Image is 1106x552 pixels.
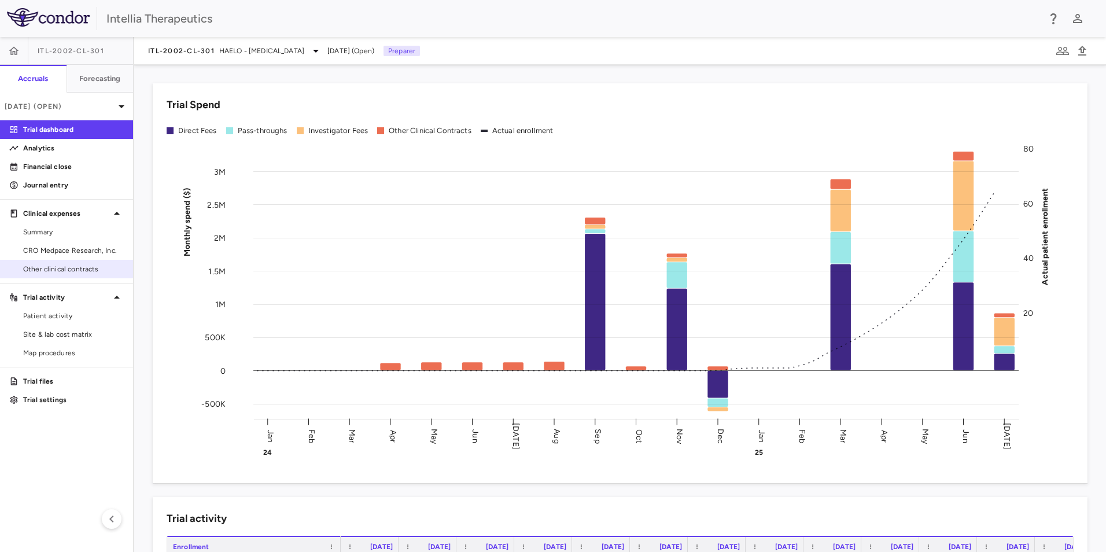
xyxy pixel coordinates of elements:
p: Trial activity [23,292,110,303]
span: [DATE] [486,543,508,551]
span: Site & lab cost matrix [23,329,124,340]
p: Clinical expenses [23,208,110,219]
text: Aug [552,429,562,443]
div: Pass-throughs [238,126,287,136]
span: ITL-2002-CL-301 [148,46,215,56]
text: Nov [674,428,684,444]
text: Sep [593,429,603,443]
span: ITL-2002-CL-301 [38,46,104,56]
tspan: 40 [1023,253,1034,263]
span: [DATE] [370,543,393,551]
text: Jun [470,429,480,443]
text: May [429,428,439,444]
tspan: 20 [1023,308,1033,318]
tspan: -500K [201,399,226,409]
div: Actual enrollment [492,126,554,136]
span: CRO Medpace Research, Inc. [23,245,124,256]
span: Other clinical contracts [23,264,124,274]
p: Journal entry [23,180,124,190]
text: 24 [263,448,272,457]
text: [DATE] [511,423,521,450]
span: [DATE] [717,543,740,551]
tspan: 1M [215,300,226,310]
text: Jan [757,429,766,442]
p: Trial settings [23,395,124,405]
text: Mar [838,429,848,443]
h6: Forecasting [79,73,121,84]
tspan: 2M [214,233,226,243]
text: [DATE] [1002,423,1012,450]
text: Mar [347,429,357,443]
text: Apr [879,429,889,442]
p: [DATE] (Open) [5,101,115,112]
text: Feb [797,429,807,443]
span: Summary [23,227,124,237]
div: Other Clinical Contracts [389,126,471,136]
span: Map procedures [23,348,124,358]
p: Trial dashboard [23,124,124,135]
tspan: 0 [220,366,226,376]
div: Investigator Fees [308,126,368,136]
p: Analytics [23,143,124,153]
span: HAELO - [MEDICAL_DATA] [219,46,304,56]
tspan: 500K [205,333,226,343]
img: logo-full-SnFGN8VE.png [7,8,90,27]
tspan: 80 [1023,144,1034,154]
p: Preparer [384,46,420,56]
span: [DATE] [602,543,624,551]
p: Trial files [23,376,124,387]
tspan: 60 [1023,198,1033,208]
text: 25 [755,448,763,457]
text: Apr [388,429,398,442]
text: Dec [716,428,725,443]
h6: Accruals [18,73,48,84]
span: Patient activity [23,311,124,321]
tspan: Monthly spend ($) [182,187,192,256]
span: [DATE] [659,543,682,551]
span: [DATE] [949,543,971,551]
span: Enrollment [173,543,209,551]
span: [DATE] [1007,543,1029,551]
text: May [920,428,930,444]
tspan: Actual patient enrollment [1040,187,1050,285]
div: Direct Fees [178,126,217,136]
span: [DATE] [833,543,856,551]
h6: Trial activity [167,511,227,527]
span: [DATE] [428,543,451,551]
div: Intellia Therapeutics [106,10,1039,27]
span: [DATE] [775,543,798,551]
text: Jan [266,429,275,442]
span: [DATE] [544,543,566,551]
tspan: 1.5M [208,266,226,276]
tspan: 2.5M [207,200,226,209]
p: Financial close [23,161,124,172]
text: Oct [634,429,644,443]
text: Feb [307,429,316,443]
span: [DATE] [1064,543,1087,551]
span: [DATE] [891,543,913,551]
tspan: 3M [214,167,226,176]
h6: Trial Spend [167,97,220,113]
text: Jun [961,429,971,443]
span: [DATE] (Open) [327,46,374,56]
